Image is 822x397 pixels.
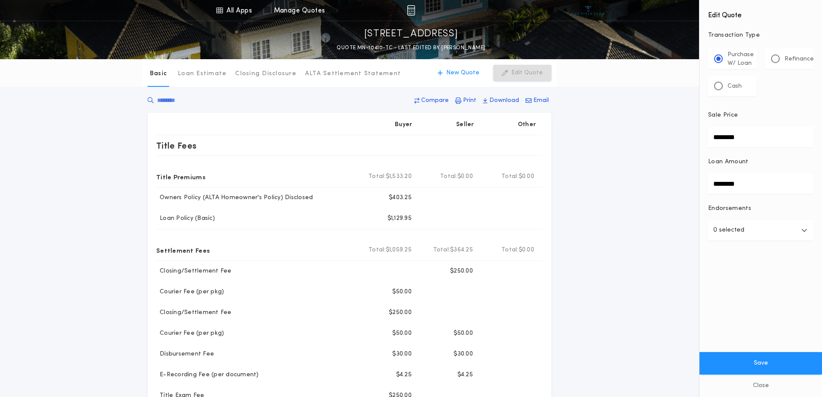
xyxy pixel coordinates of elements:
[368,246,386,254] b: Total:
[156,350,214,359] p: Disbursement Fee
[511,69,543,77] p: Edit Quote
[523,93,551,108] button: Email
[501,172,519,181] b: Total:
[457,172,473,181] span: $0.00
[489,96,519,105] p: Download
[235,70,296,78] p: Closing Disclosure
[407,5,415,16] img: img
[446,69,479,77] p: New Quote
[156,214,215,223] p: Loan Policy (Basic)
[433,246,450,254] b: Total:
[518,121,536,129] p: Other
[178,70,227,78] p: Loan Estimate
[156,308,232,317] p: Closing/Settlement Fee
[156,139,197,152] p: Title Fees
[519,172,534,181] span: $0.00
[708,158,749,166] p: Loan Amount
[156,243,210,257] p: Settlement Fees
[728,82,742,91] p: Cash
[699,375,822,397] button: Close
[156,329,224,338] p: Courier Fee (per pkg)
[440,172,457,181] b: Total:
[708,204,813,213] p: Endorsements
[389,308,412,317] p: $250.00
[392,329,412,338] p: $50.00
[156,170,205,184] p: Title Premiums
[386,246,412,254] span: $1,059.25
[463,96,476,105] p: Print
[450,246,473,254] span: $364.25
[708,5,813,21] h4: Edit Quote
[454,350,473,359] p: $30.00
[708,111,738,120] p: Sale Price
[387,214,412,223] p: $1,129.95
[533,96,549,105] p: Email
[457,371,473,379] p: $4.25
[454,329,473,338] p: $50.00
[389,194,412,202] p: $403.25
[493,65,551,81] button: Edit Quote
[501,246,519,254] b: Total:
[386,172,412,181] span: $1,533.20
[728,51,754,68] p: Purchase W/ Loan
[364,27,458,41] p: [STREET_ADDRESS]
[699,352,822,375] button: Save
[480,93,522,108] button: Download
[392,350,412,359] p: $30.00
[150,70,167,78] p: Basic
[450,267,473,276] p: $250.00
[156,371,259,379] p: E-Recording Fee (per document)
[395,121,412,129] p: Buyer
[429,65,488,81] button: New Quote
[396,371,412,379] p: $4.25
[156,194,313,202] p: Owners Policy (ALTA Homeowner's Policy) Disclosed
[572,6,605,15] img: vs-icon
[456,121,474,129] p: Seller
[713,225,744,235] p: 0 selected
[708,127,813,147] input: Sale Price
[519,246,534,254] span: $0.00
[305,70,401,78] p: ALTA Settlement Statement
[453,93,479,108] button: Print
[708,31,813,40] p: Transaction Type
[421,96,449,105] p: Compare
[412,93,451,108] button: Compare
[784,55,814,64] p: Refinance
[156,267,232,276] p: Closing/Settlement Fee
[708,173,813,194] input: Loan Amount
[392,288,412,296] p: $50.00
[708,220,813,241] button: 0 selected
[368,172,386,181] b: Total:
[156,288,224,296] p: Courier Fee (per pkg)
[337,44,485,52] p: QUOTE MN-10410-TC - LAST EDITED BY [PERSON_NAME]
